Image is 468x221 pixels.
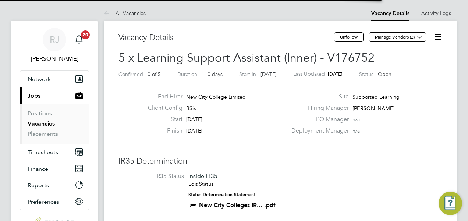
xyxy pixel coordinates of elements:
[188,192,256,197] strong: Status Determination Statement
[28,182,49,189] span: Reports
[352,116,360,123] span: n/a
[20,28,89,63] a: RJ[PERSON_NAME]
[20,144,89,160] button: Timesheets
[28,92,40,99] span: Jobs
[177,71,197,77] label: Duration
[359,71,373,77] label: Status
[28,198,59,205] span: Preferences
[142,104,182,112] label: Client Config
[20,54,89,63] span: Rachel Johnson
[439,192,462,215] button: Engage Resource Center
[72,28,86,51] a: 20
[334,32,364,42] button: Unfollow
[186,94,246,100] span: New City College Limited
[352,127,360,134] span: n/a
[293,70,325,77] label: Last Updated
[352,105,395,112] span: [PERSON_NAME]
[188,173,217,180] span: Inside IR35
[118,51,375,65] span: 5 x Learning Support Assistant (Inner) - V176752
[28,130,58,137] a: Placements
[28,149,58,156] span: Timesheets
[20,87,89,104] button: Jobs
[142,116,182,123] label: Start
[287,116,349,123] label: PO Manager
[50,35,60,44] span: RJ
[186,127,202,134] span: [DATE]
[287,127,349,135] label: Deployment Manager
[28,165,48,172] span: Finance
[104,10,146,17] a: All Vacancies
[371,10,409,17] a: Vacancy Details
[118,71,143,77] label: Confirmed
[369,32,426,42] button: Manage Vendors (2)
[260,71,277,77] span: [DATE]
[142,127,182,135] label: Finish
[199,202,276,209] a: New City Colleges IR... .pdf
[28,110,52,117] a: Positions
[148,71,161,77] span: 0 of 5
[142,93,182,101] label: End Hirer
[118,156,442,167] h3: IR35 Determination
[20,71,89,87] button: Network
[126,173,184,180] label: IR35 Status
[20,104,89,144] div: Jobs
[28,76,51,83] span: Network
[378,71,391,77] span: Open
[81,30,90,39] span: 20
[352,94,400,100] span: Supported Learning
[239,71,256,77] label: Start In
[287,104,349,112] label: Hiring Manager
[20,193,89,210] button: Preferences
[186,116,202,123] span: [DATE]
[186,105,196,112] span: BSix
[188,181,213,187] a: Edit Status
[287,93,349,101] label: Site
[28,120,55,127] a: Vacancies
[202,71,223,77] span: 110 days
[20,160,89,177] button: Finance
[118,32,334,43] h3: Vacancy Details
[421,10,451,17] a: Activity Logs
[20,177,89,193] button: Reports
[328,71,343,77] span: [DATE]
